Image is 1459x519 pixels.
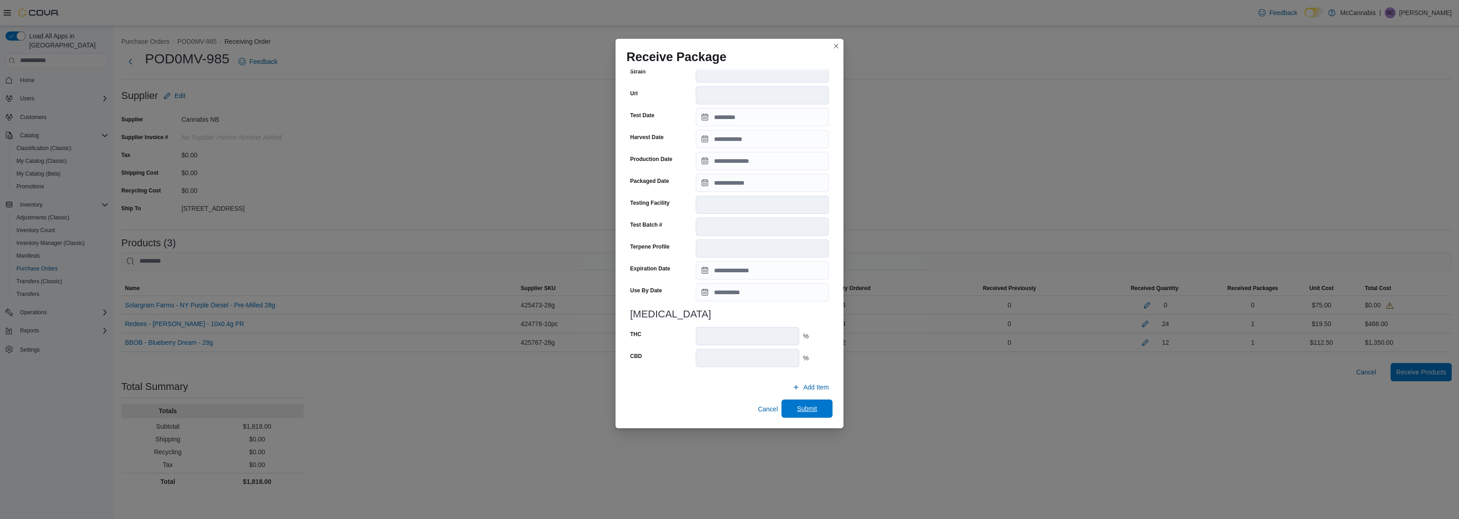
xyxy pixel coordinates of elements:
[789,378,833,396] button: Add Item
[630,177,669,185] label: Packaged Date
[758,405,778,414] span: Cancel
[803,353,829,363] div: %
[803,383,829,392] span: Add Item
[696,283,829,301] input: Press the down key to open a popover containing a calendar.
[797,404,817,413] span: Submit
[696,108,829,126] input: Press the down key to open a popover containing a calendar.
[630,68,646,75] label: Strain
[626,50,726,64] h1: Receive Package
[630,199,669,207] label: Testing Facility
[630,112,654,119] label: Test Date
[630,353,642,360] label: CBD
[696,261,829,280] input: Press the down key to open a popover containing a calendar.
[630,309,829,320] h3: [MEDICAL_DATA]
[803,332,829,341] div: %
[781,400,833,418] button: Submit
[630,134,663,141] label: Harvest Date
[696,174,829,192] input: Press the down key to open a popover containing a calendar.
[630,331,642,338] label: THC
[696,152,829,170] input: Press the down key to open a popover containing a calendar.
[831,41,842,52] button: Closes this modal window
[630,243,669,250] label: Terpene Profile
[754,400,781,418] button: Cancel
[630,287,662,294] label: Use By Date
[630,265,670,272] label: Expiration Date
[696,130,829,148] input: Press the down key to open a popover containing a calendar.
[630,90,638,97] label: Url
[630,156,673,163] label: Production Date
[630,221,662,228] label: Test Batch #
